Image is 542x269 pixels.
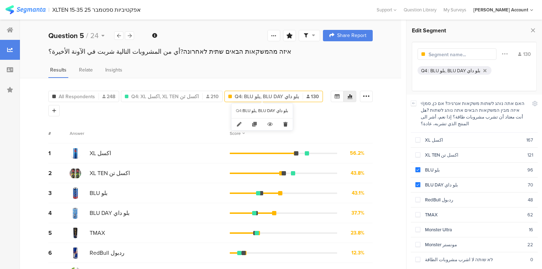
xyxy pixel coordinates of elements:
div: 2 [48,169,70,177]
b: Question 5 [48,30,84,41]
div: : [428,67,430,74]
span: 130 [307,93,319,100]
a: Question Library [400,6,440,13]
div: | [48,6,49,14]
div: 96 [527,167,533,173]
div: # [48,130,70,137]
div: TMAX [420,211,527,218]
img: d3718dnoaommpf.cloudfront.net%2Fitem%2Ff1aeae0c032b326c5792.jpg [70,188,81,199]
div: 5 [48,229,70,237]
div: לא שותה لا اشرب مشروبات الطاقة [420,256,530,263]
div: [PERSON_NAME] Account [473,6,528,13]
span: Share Report [337,33,366,38]
img: d3718dnoaommpf.cloudfront.net%2Fitem%2F70f1e5d765643cb851f4.jpg [70,207,81,219]
div: 12.3% [351,249,365,257]
div: 62 [527,211,533,218]
div: 3 [48,189,70,197]
div: BLU بلو, BLU DAY بلو داي [243,108,288,114]
span: XL TEN اكسل تن [90,169,130,177]
img: segmanta logo [5,5,46,14]
div: איזה מהמשקאות הבאים שתית לאחרונה?أي من المشروبات التالية شربت في الآونة الأخ﻿يرة؟ [48,47,373,56]
span: Q4: BLU بلو, BLU DAY بلو داي [235,93,299,100]
div: 167 [526,137,533,143]
span: All Respondents [59,93,95,100]
div: BLU بلو [420,167,527,173]
div: 4 [48,209,70,217]
span: BLU DAY بلو داي [90,209,129,217]
div: 1 [48,149,70,157]
span: 210 [206,93,219,100]
span: / [86,30,88,41]
div: 22 [527,241,533,248]
span: RedBull ردبول [90,249,124,257]
span: BLU بلو [90,189,107,197]
a: My Surveys [440,6,470,13]
span: 248 [102,93,115,100]
div: Score [230,130,245,137]
div: 37.7% [351,209,365,217]
div: 23.8% [351,229,365,237]
div: Answer [70,130,84,137]
img: d3718dnoaommpf.cloudfront.net%2Fitem%2Fb32fd7e6f8a162d27976.png [70,148,81,159]
div: XL اكسل [420,137,526,143]
div: Monster Ultra [420,226,529,233]
span: Results [50,66,67,74]
span: XL اكسل [90,149,111,157]
div: 6 [48,249,70,257]
div: Q4 [236,108,241,114]
div: 0 [530,256,533,263]
div: Q4 [421,67,427,74]
span: Relate [79,66,93,74]
div: האם אתה נוהג לשתות משקאות אנרגיה? אם כן, סמן/י איזה מבין המשקאות הבאים אתה נוהג לשתות ?هل أنت معت... [421,100,528,127]
img: d3718dnoaommpf.cloudfront.net%2Fitem%2F62b288f23cd675d63fd9.jpg [70,227,81,239]
span: 24 [90,30,99,41]
span: Edit Segment [412,26,446,35]
div: BLU DAY بلو داي [420,181,528,188]
div: XLTEN 15-35 אפקטיביות ספטמבר 25 [52,6,141,13]
div: RedBull ردبول [420,196,528,203]
input: Segment name... [429,51,490,58]
div: 43.1% [352,189,365,197]
div: 43.8% [351,169,365,177]
div: 70 [528,181,533,188]
div: 130 [518,51,531,58]
div: XL TEN اكسل تن [420,152,527,158]
span: Q4: XL اكسل, XL TEN اكسل تن [131,93,199,100]
div: 16 [529,226,533,233]
img: d3718dnoaommpf.cloudfront.net%2Fitem%2Fd7dbbcfd8b5812df66ed.jpg [70,168,81,179]
div: : [241,108,243,114]
div: 56.2% [350,149,365,157]
div: BLU بلو, BLU DAY بلو داي [430,67,480,74]
span: Insights [105,66,122,74]
span: TMAX [90,229,105,237]
div: Monster مونستر [420,241,527,248]
div: Support [377,4,397,15]
div: 121 [527,152,533,158]
div: 48 [528,196,533,203]
img: d3718dnoaommpf.cloudfront.net%2Fitem%2Fbb2f362e43fb4cfba149.jpg [70,247,81,259]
